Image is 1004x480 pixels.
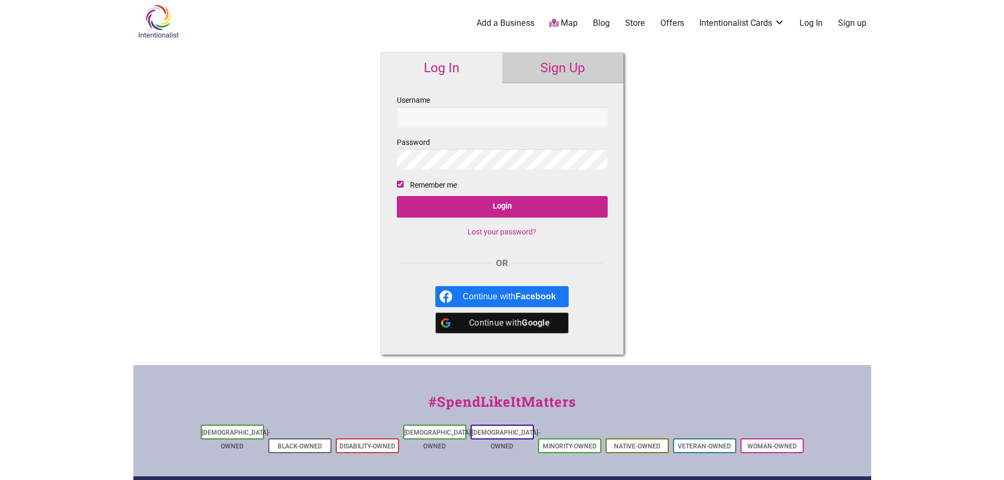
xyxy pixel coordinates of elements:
[699,17,785,29] a: Intentionalist Cards
[404,429,473,450] a: [DEMOGRAPHIC_DATA]-Owned
[476,17,534,29] a: Add a Business
[614,443,660,450] a: Native-Owned
[660,17,684,29] a: Offers
[397,94,608,128] label: Username
[515,292,556,301] b: Facebook
[278,443,322,450] a: Black-Owned
[838,17,866,29] a: Sign up
[435,286,569,307] a: Continue with <b>Facebook</b>
[381,53,502,83] a: Log In
[593,17,610,29] a: Blog
[543,443,597,450] a: Minority-Owned
[397,257,608,270] div: OR
[397,196,608,218] input: Login
[397,107,608,128] input: Username
[625,17,645,29] a: Store
[410,179,457,192] label: Remember me
[502,53,623,83] a: Sign Up
[522,318,550,328] b: Google
[435,312,569,334] a: Continue with <b>Google</b>
[133,391,871,423] div: #SpendLikeItMatters
[133,4,183,38] img: Intentionalist
[202,429,270,450] a: [DEMOGRAPHIC_DATA]-Owned
[747,443,797,450] a: Woman-Owned
[339,443,395,450] a: Disability-Owned
[549,17,578,30] a: Map
[463,312,556,334] div: Continue with
[467,228,537,236] a: Lost your password?
[472,429,540,450] a: [DEMOGRAPHIC_DATA]-Owned
[463,286,556,307] div: Continue with
[800,17,823,29] a: Log In
[397,149,608,170] input: Password
[397,136,608,170] label: Password
[678,443,731,450] a: Veteran-Owned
